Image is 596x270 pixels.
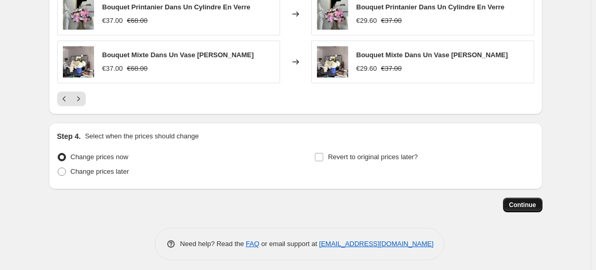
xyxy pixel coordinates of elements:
img: MIKE_1_80x.jpg [63,46,94,78]
img: MIKE_1_80x.jpg [317,46,348,78]
span: Revert to original prices later? [328,153,418,161]
button: Previous [57,92,72,106]
div: €29.60 [356,63,377,74]
a: FAQ [246,240,259,248]
nav: Pagination [57,92,86,106]
span: Bouquet Mixte Dans Un Vase [PERSON_NAME] [102,51,254,59]
span: Bouquet Printanier Dans Un Cylindre En Verre [102,3,250,11]
div: €37.00 [102,16,123,26]
span: Change prices later [71,168,129,175]
p: Select when the prices should change [85,131,198,142]
strike: €68.00 [127,16,148,26]
strike: €68.00 [127,63,148,74]
h2: Step 4. [57,131,81,142]
strike: €37.00 [381,16,402,26]
span: Change prices now [71,153,128,161]
a: [EMAIL_ADDRESS][DOMAIN_NAME] [319,240,433,248]
span: Bouquet Printanier Dans Un Cylindre En Verre [356,3,505,11]
span: Bouquet Mixte Dans Un Vase [PERSON_NAME] [356,51,508,59]
span: Need help? Read the [180,240,246,248]
button: Continue [503,198,542,212]
button: Next [71,92,86,106]
strike: €37.00 [381,63,402,74]
div: €37.00 [102,63,123,74]
span: or email support at [259,240,319,248]
span: Continue [509,201,536,209]
div: €29.60 [356,16,377,26]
